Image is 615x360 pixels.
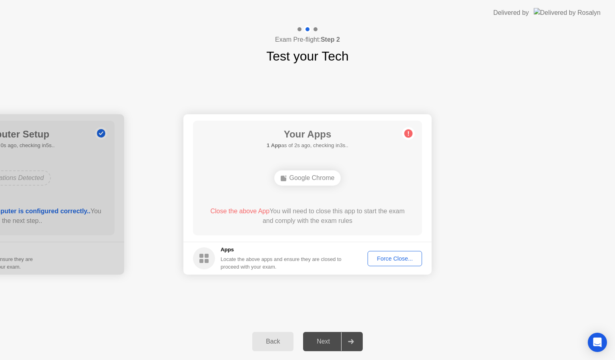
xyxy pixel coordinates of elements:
[221,246,342,254] h5: Apps
[266,47,349,66] h1: Test your Tech
[493,8,529,18] div: Delivered by
[267,142,281,148] b: 1 App
[221,255,342,271] div: Locate the above apps and ensure they are closed to proceed with your exam.
[534,8,601,17] img: Delivered by Rosalyn
[267,127,348,142] h1: Your Apps
[370,255,419,262] div: Force Close...
[303,332,363,351] button: Next
[588,333,607,352] div: Open Intercom Messenger
[275,35,340,44] h4: Exam Pre-flight:
[267,142,348,150] h5: as of 2s ago, checking in3s..
[274,170,341,186] div: Google Chrome
[255,338,291,345] div: Back
[205,206,411,226] div: You will need to close this app to start the exam and comply with the exam rules
[321,36,340,43] b: Step 2
[252,332,293,351] button: Back
[210,208,269,214] span: Close the above App
[305,338,341,345] div: Next
[368,251,422,266] button: Force Close...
